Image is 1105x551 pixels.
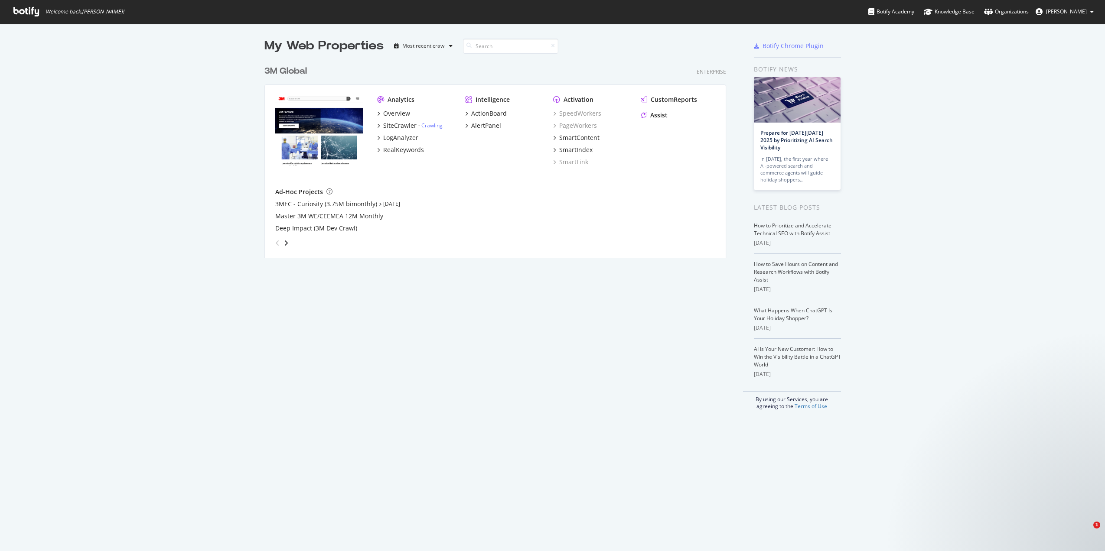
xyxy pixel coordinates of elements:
[471,109,507,118] div: ActionBoard
[275,95,363,165] img: www.command.com
[650,111,668,120] div: Assist
[383,121,417,130] div: SiteCrawler
[754,345,841,368] a: AI Is Your New Customer: How to Win the Visibility Battle in a ChatGPT World
[559,146,593,154] div: SmartIndex
[46,8,124,15] span: Welcome back, [PERSON_NAME] !
[465,109,507,118] a: ActionBoard
[760,129,833,151] a: Prepare for [DATE][DATE] 2025 by Prioritizing AI Search Visibility
[553,109,601,118] a: SpeedWorkers
[264,55,733,258] div: grid
[924,7,975,16] div: Knowledge Base
[760,156,834,183] div: In [DATE], the first year where AI-powered search and commerce agents will guide holiday shoppers…
[754,222,831,237] a: How to Prioritize and Accelerate Technical SEO with Botify Assist
[463,39,558,54] input: Search
[275,200,377,208] a: 3MEC - Curiosity (3.75M bimonthly)
[391,39,456,53] button: Most recent crawl
[651,95,697,104] div: CustomReports
[377,133,418,142] a: LogAnalyzer
[471,121,501,130] div: AlertPanel
[754,239,841,247] div: [DATE]
[743,391,841,410] div: By using our Services, you are agreeing to the
[272,236,283,250] div: angle-left
[641,95,697,104] a: CustomReports
[754,260,838,283] a: How to Save Hours on Content and Research Workflows with Botify Assist
[754,324,841,332] div: [DATE]
[264,65,310,78] a: 3M Global
[564,95,593,104] div: Activation
[476,95,510,104] div: Intelligence
[697,68,726,75] div: Enterprise
[283,239,289,247] div: angle-right
[264,37,384,55] div: My Web Properties
[388,95,414,104] div: Analytics
[383,133,418,142] div: LogAnalyzer
[868,7,914,16] div: Botify Academy
[1046,8,1087,15] span: Claudia Lembi
[641,111,668,120] a: Assist
[754,307,832,322] a: What Happens When ChatGPT Is Your Holiday Shopper?
[553,146,593,154] a: SmartIndex
[383,109,410,118] div: Overview
[754,42,824,50] a: Botify Chrome Plugin
[559,133,600,142] div: SmartContent
[1076,522,1096,542] iframe: Intercom live chat
[754,370,841,378] div: [DATE]
[984,7,1029,16] div: Organizations
[418,122,443,129] div: -
[1029,5,1101,19] button: [PERSON_NAME]
[754,203,841,212] div: Latest Blog Posts
[421,122,443,129] a: Crawling
[1093,522,1100,528] span: 1
[553,133,600,142] a: SmartContent
[377,109,410,118] a: Overview
[383,200,400,207] a: [DATE]
[275,212,383,220] a: Master 3M WE/CEEMEA 12M Monthly
[275,188,323,196] div: Ad-Hoc Projects
[553,158,588,166] a: SmartLink
[377,121,443,130] a: SiteCrawler- Crawling
[553,121,597,130] a: PageWorkers
[465,121,501,130] a: AlertPanel
[763,42,824,50] div: Botify Chrome Plugin
[754,77,841,123] img: Prepare for Black Friday 2025 by Prioritizing AI Search Visibility
[377,146,424,154] a: RealKeywords
[754,285,841,293] div: [DATE]
[754,65,841,74] div: Botify news
[275,224,357,233] a: Deep Impact (3M Dev Crawl)
[383,146,424,154] div: RealKeywords
[795,402,827,410] a: Terms of Use
[264,65,307,78] div: 3M Global
[402,43,446,49] div: Most recent crawl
